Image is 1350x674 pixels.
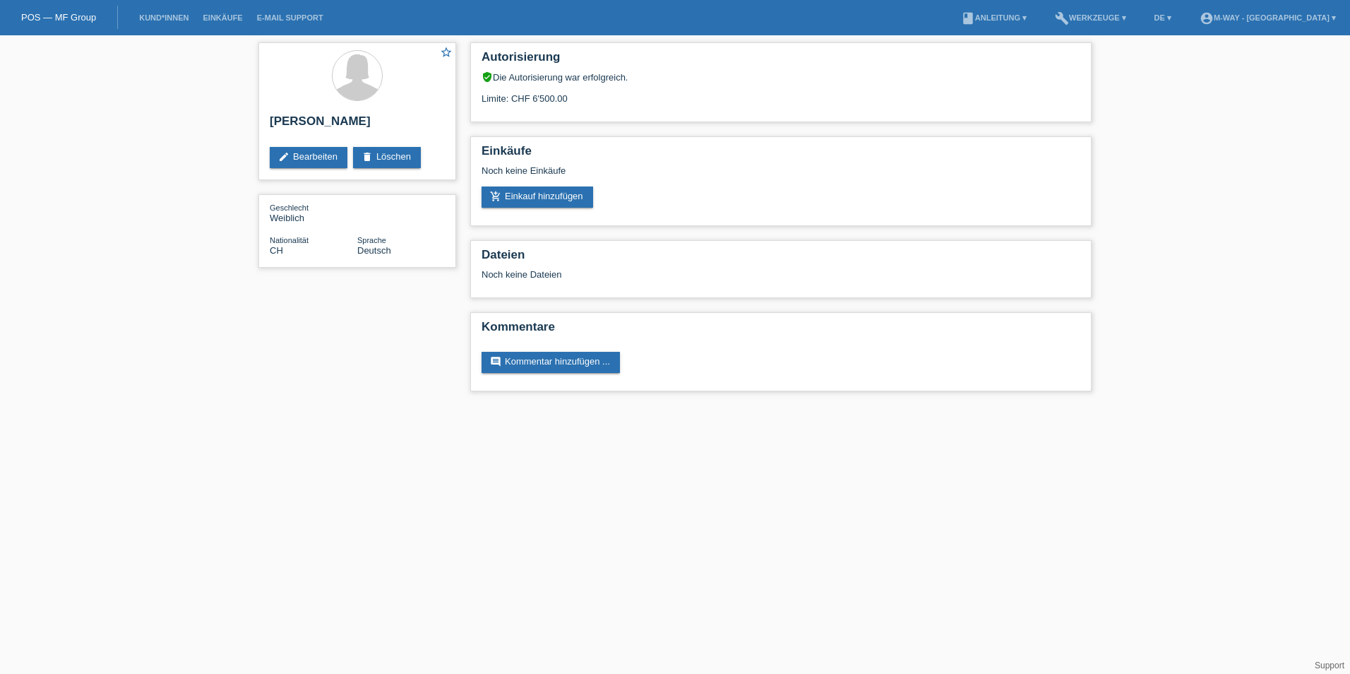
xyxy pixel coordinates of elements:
[270,245,283,256] span: Schweiz
[482,248,1080,269] h2: Dateien
[482,320,1080,341] h2: Kommentare
[357,245,391,256] span: Deutsch
[482,269,913,280] div: Noch keine Dateien
[362,151,373,162] i: delete
[132,13,196,22] a: Kund*innen
[1147,13,1178,22] a: DE ▾
[270,147,347,168] a: editBearbeiten
[270,202,357,223] div: Weiblich
[278,151,289,162] i: edit
[1048,13,1133,22] a: buildWerkzeuge ▾
[1055,11,1069,25] i: build
[482,71,493,83] i: verified_user
[270,203,309,212] span: Geschlecht
[270,114,445,136] h2: [PERSON_NAME]
[482,352,620,373] a: commentKommentar hinzufügen ...
[482,83,1080,104] div: Limite: CHF 6'500.00
[490,191,501,202] i: add_shopping_cart
[21,12,96,23] a: POS — MF Group
[954,13,1034,22] a: bookAnleitung ▾
[482,165,1080,187] div: Noch keine Einkäufe
[196,13,249,22] a: Einkäufe
[482,144,1080,165] h2: Einkäufe
[482,187,593,208] a: add_shopping_cartEinkauf hinzufügen
[1200,11,1214,25] i: account_circle
[270,236,309,244] span: Nationalität
[490,356,501,367] i: comment
[1315,661,1344,670] a: Support
[440,46,453,61] a: star_border
[353,147,421,168] a: deleteLöschen
[482,50,1080,71] h2: Autorisierung
[961,11,975,25] i: book
[440,46,453,59] i: star_border
[1193,13,1343,22] a: account_circlem-way - [GEOGRAPHIC_DATA] ▾
[357,236,386,244] span: Sprache
[482,71,1080,83] div: Die Autorisierung war erfolgreich.
[250,13,330,22] a: E-Mail Support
